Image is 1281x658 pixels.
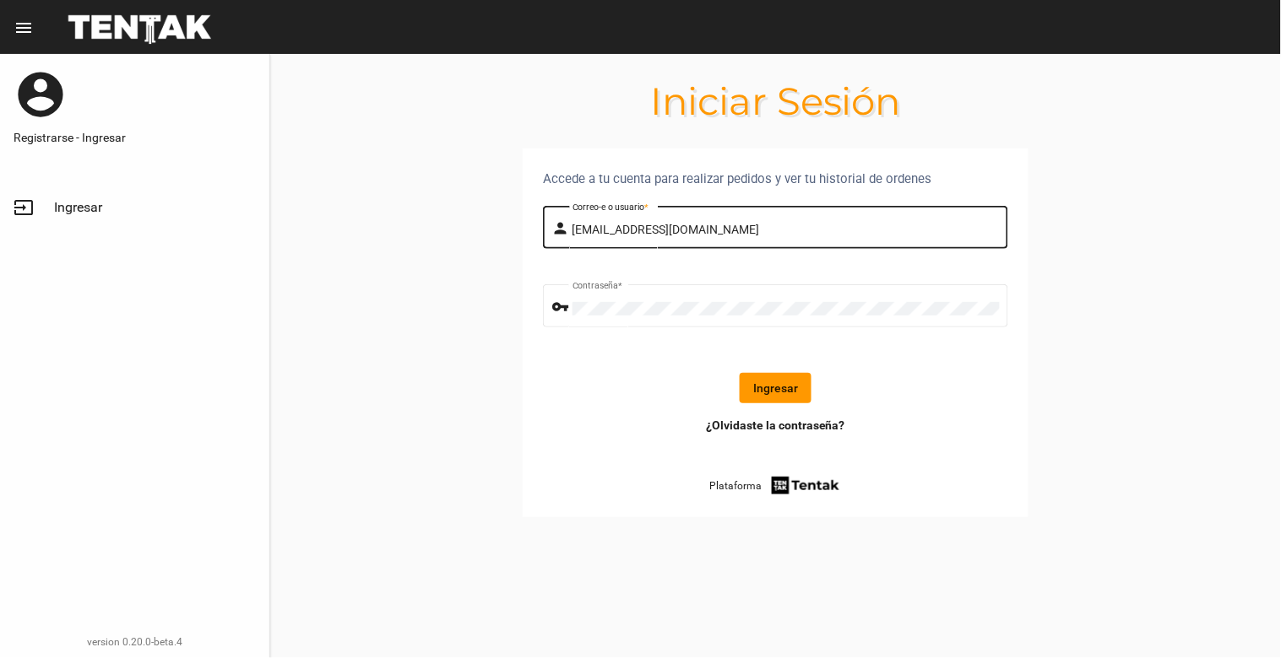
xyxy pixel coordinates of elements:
[14,197,34,218] mat-icon: input
[14,634,256,650] div: version 0.20.0-beta.4
[270,88,1281,115] h1: Iniciar Sesión
[709,474,842,497] a: Plataforma
[14,129,256,146] a: Registrarse - Ingresar
[543,169,1008,189] div: Accede a tu cuenta para realizar pedidos y ver tu historial de ordenes
[14,67,68,121] mat-icon: account_circle
[709,477,762,494] span: Plataforma
[54,199,102,216] span: Ingresar
[552,297,573,317] mat-icon: vpn_key
[706,417,845,434] a: ¿Olvidaste la contraseña?
[14,18,34,38] mat-icon: menu
[552,218,573,239] mat-icon: person
[740,373,811,403] button: Ingresar
[769,474,842,497] img: tentak-firm.png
